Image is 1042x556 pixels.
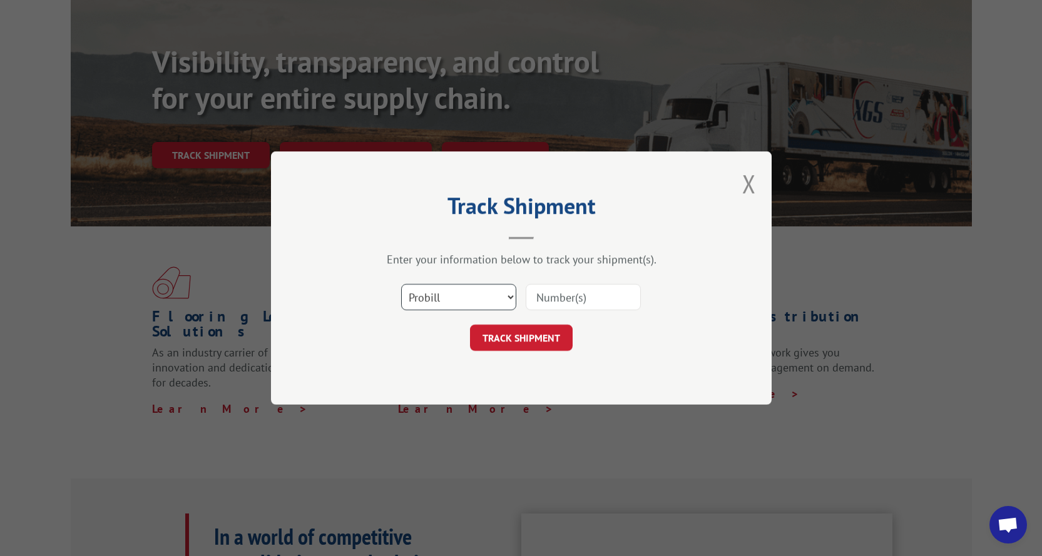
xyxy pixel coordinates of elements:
input: Number(s) [526,284,641,310]
button: TRACK SHIPMENT [470,325,573,351]
div: Open chat [989,506,1027,543]
button: Close modal [742,167,756,200]
h2: Track Shipment [334,197,709,221]
div: Enter your information below to track your shipment(s). [334,252,709,266]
